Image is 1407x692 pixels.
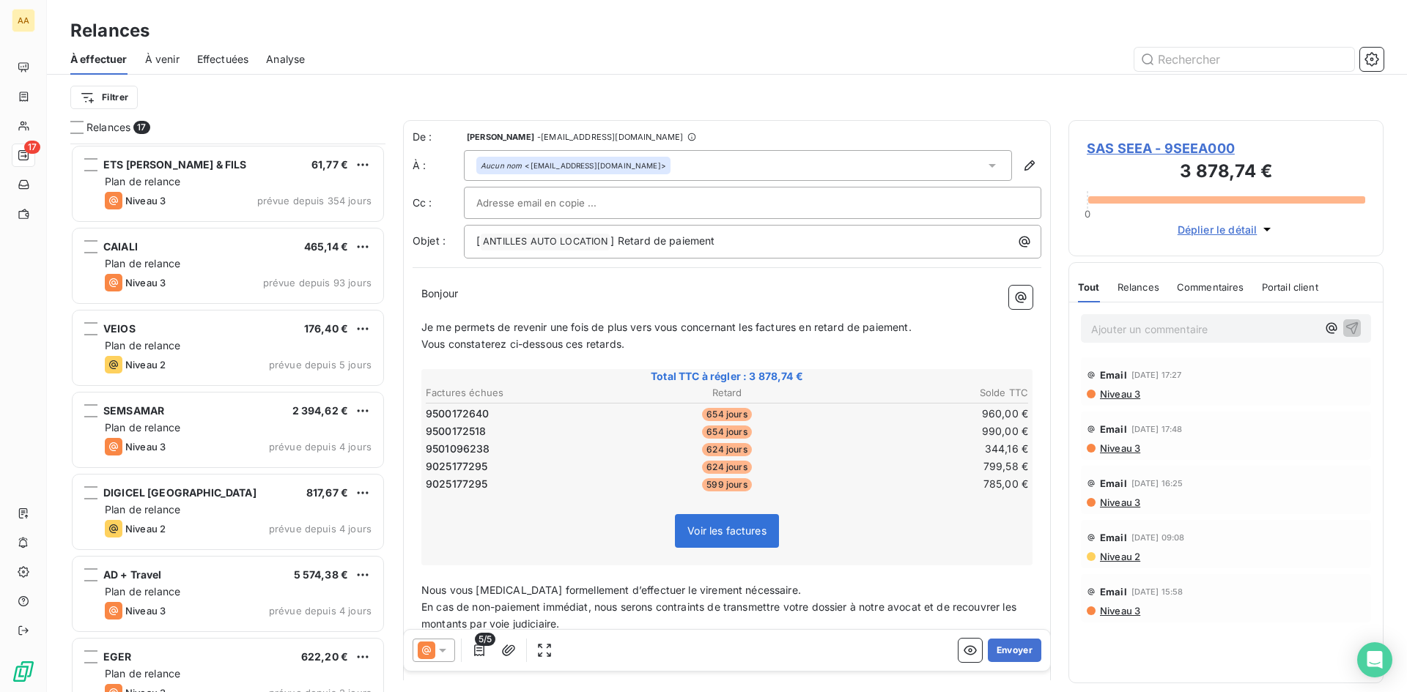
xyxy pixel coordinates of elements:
[125,195,166,207] span: Niveau 3
[426,459,488,474] span: 9025177295
[829,476,1029,492] td: 785,00 €
[292,404,349,417] span: 2 394,62 €
[1087,158,1365,187] h3: 3 878,74 €
[537,133,683,141] span: - [EMAIL_ADDRESS][DOMAIN_NAME]
[269,605,372,617] span: prévue depuis 4 jours
[421,338,624,350] span: Vous constaterez ci-dessous ces retards.
[103,650,132,663] span: EGER
[1098,496,1140,508] span: Niveau 3
[1098,551,1140,562] span: Niveau 2
[1131,425,1183,434] span: [DATE] 17:48
[988,639,1041,662] button: Envoyer
[829,385,1029,401] th: Solde TTC
[105,503,180,516] span: Plan de relance
[426,424,487,439] span: 9500172518
[269,523,372,535] span: prévue depuis 4 jours
[829,406,1029,422] td: 960,00 €
[257,195,372,207] span: prévue depuis 354 jours
[86,120,130,135] span: Relances
[610,234,714,247] span: ] Retard de paiement
[1173,221,1279,238] button: Déplier le détail
[424,369,1030,384] span: Total TTC à régler : 3 878,74 €
[481,160,666,171] div: <[EMAIL_ADDRESS][DOMAIN_NAME]>
[627,385,827,401] th: Retard
[12,9,35,32] div: AA
[1134,48,1354,71] input: Rechercher
[145,52,180,67] span: À venir
[103,486,256,499] span: DIGICEL [GEOGRAPHIC_DATA]
[1085,208,1090,220] span: 0
[425,385,625,401] th: Factures échues
[476,192,634,214] input: Adresse email en copie ...
[105,339,180,351] span: Plan de relance
[1100,423,1127,435] span: Email
[103,568,162,581] span: AD + Travel
[413,158,464,173] label: À :
[269,359,372,371] span: prévue depuis 5 jours
[421,287,458,300] span: Bonjour
[413,234,446,247] span: Objet :
[1177,281,1244,293] span: Commentaires
[702,425,751,439] span: 654 jours
[1131,587,1183,596] span: [DATE] 15:58
[105,667,180,680] span: Plan de relance
[304,322,348,335] span: 176,40 €
[476,234,480,247] span: [
[1118,281,1159,293] span: Relances
[1087,138,1365,158] span: SAS SEEA - 9SEEA000
[1100,532,1127,543] span: Email
[105,421,180,434] span: Plan de relance
[24,141,40,154] span: 17
[125,605,166,617] span: Niveau 3
[125,359,166,371] span: Niveau 2
[70,18,149,44] h3: Relances
[1098,605,1140,617] span: Niveau 3
[70,52,128,67] span: À effectuer
[426,406,490,421] span: 9500172640
[481,234,610,250] span: ANTILLES AUTO LOCATION
[125,441,166,453] span: Niveau 3
[475,633,495,646] span: 5/5
[1100,477,1127,489] span: Email
[294,568,349,581] span: 5 574,38 €
[467,133,534,141] span: [PERSON_NAME]
[702,478,751,491] span: 599 jours
[301,650,348,663] span: 622,20 €
[105,257,180,269] span: Plan de relance
[413,130,464,144] span: De :
[829,458,1029,475] td: 799,58 €
[829,423,1029,439] td: 990,00 €
[103,158,247,171] span: ETS [PERSON_NAME] & FILS
[304,240,348,253] span: 465,14 €
[481,160,522,171] em: Aucun nom
[421,584,801,596] span: Nous vous [MEDICAL_DATA] formellement d’effectuer le virement nécessaire.
[1178,222,1258,237] span: Déplier le détail
[12,660,35,683] img: Logo LeanPay
[263,277,372,289] span: prévue depuis 93 jours
[103,240,138,253] span: CAIALI
[1100,586,1127,598] span: Email
[1098,442,1140,454] span: Niveau 3
[306,486,348,499] span: 817,67 €
[105,585,180,598] span: Plan de relance
[829,441,1029,457] td: 344,16 €
[1098,388,1140,400] span: Niveau 3
[125,523,166,535] span: Niveau 2
[103,404,164,417] span: SEMSAMAR
[421,321,912,333] span: Je me permets de revenir une fois de plus vers vous concernant les factures en retard de paiement.
[125,277,166,289] span: Niveau 3
[1100,369,1127,381] span: Email
[133,121,149,134] span: 17
[105,175,180,187] span: Plan de relance
[1078,281,1100,293] span: Tout
[197,52,249,67] span: Effectuées
[266,52,305,67] span: Analyse
[687,524,767,537] span: Voir les factures
[1357,642,1392,677] div: Open Intercom Messenger
[702,461,751,474] span: 624 jours
[1262,281,1318,293] span: Portail client
[311,158,348,171] span: 61,77 €
[269,441,372,453] span: prévue depuis 4 jours
[1131,371,1182,379] span: [DATE] 17:27
[702,408,751,421] span: 654 jours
